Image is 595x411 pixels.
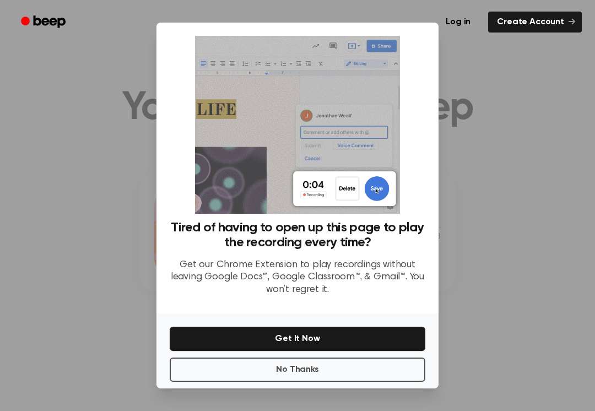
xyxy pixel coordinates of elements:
[488,12,582,33] a: Create Account
[435,9,482,35] a: Log in
[170,327,425,351] button: Get It Now
[170,259,425,296] p: Get our Chrome Extension to play recordings without leaving Google Docs™, Google Classroom™, & Gm...
[195,36,399,214] img: Beep extension in action
[170,358,425,382] button: No Thanks
[13,12,75,33] a: Beep
[170,220,425,250] h3: Tired of having to open up this page to play the recording every time?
